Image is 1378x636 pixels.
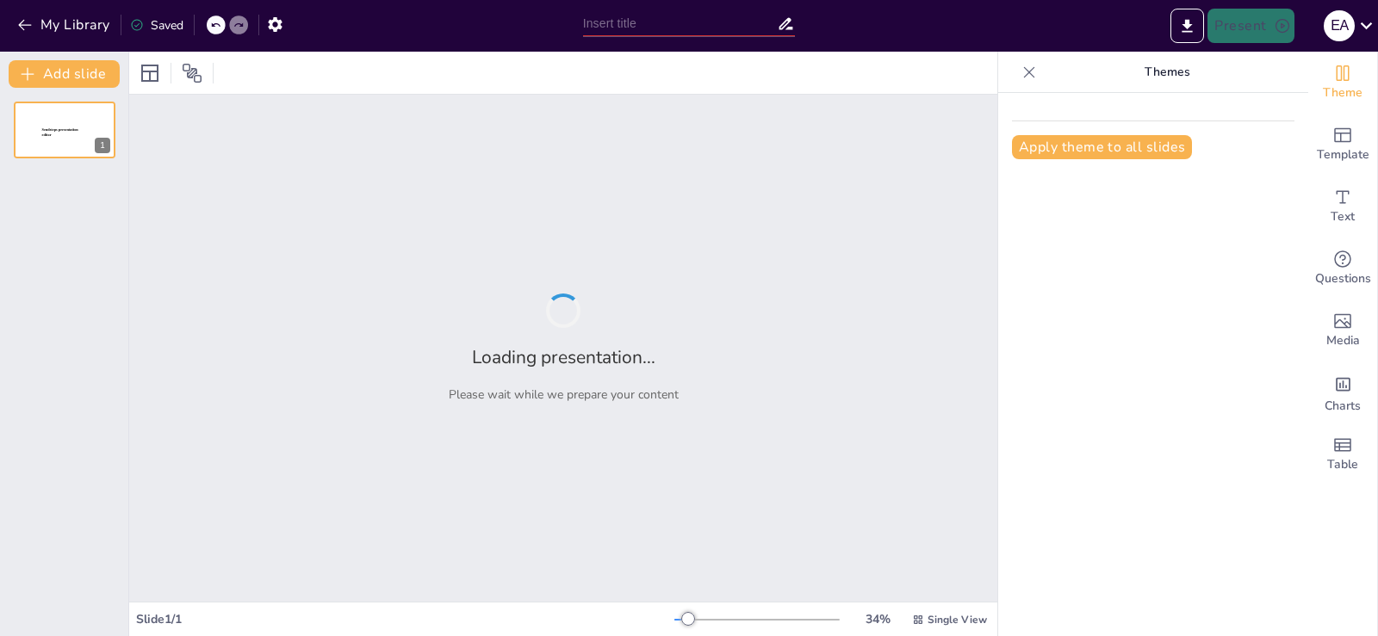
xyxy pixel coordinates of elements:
span: Single View [928,613,987,627]
div: 34 % [857,611,898,627]
div: Add a table [1308,423,1377,485]
div: Change the overall theme [1308,52,1377,114]
span: Theme [1323,83,1362,102]
span: Text [1331,207,1355,226]
span: Position [182,63,202,83]
input: Insert title [583,11,778,36]
span: Sendsteps presentation editor [42,128,78,138]
span: Questions [1315,269,1371,288]
div: Add charts and graphs [1308,361,1377,423]
button: Present [1207,9,1294,43]
span: Charts [1325,397,1361,416]
span: Table [1327,455,1358,474]
button: Add slide [9,60,120,88]
button: E A [1324,9,1355,43]
button: Export to PowerPoint [1170,9,1204,43]
div: 1 [14,102,115,158]
div: Add images, graphics, shapes or video [1308,299,1377,361]
p: Themes [1043,52,1291,93]
div: Layout [136,59,164,87]
div: Saved [130,17,183,34]
span: Media [1326,331,1360,350]
div: Get real-time input from your audience [1308,238,1377,299]
button: Apply theme to all slides [1012,135,1192,159]
div: 1 [95,138,110,153]
div: Slide 1 / 1 [136,611,674,627]
div: E A [1324,10,1355,41]
span: Template [1317,145,1369,164]
div: Add ready made slides [1308,114,1377,176]
h2: Loading presentation... [472,345,655,369]
button: My Library [13,11,117,39]
p: Please wait while we prepare your content [449,386,679,403]
div: Add text boxes [1308,176,1377,238]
